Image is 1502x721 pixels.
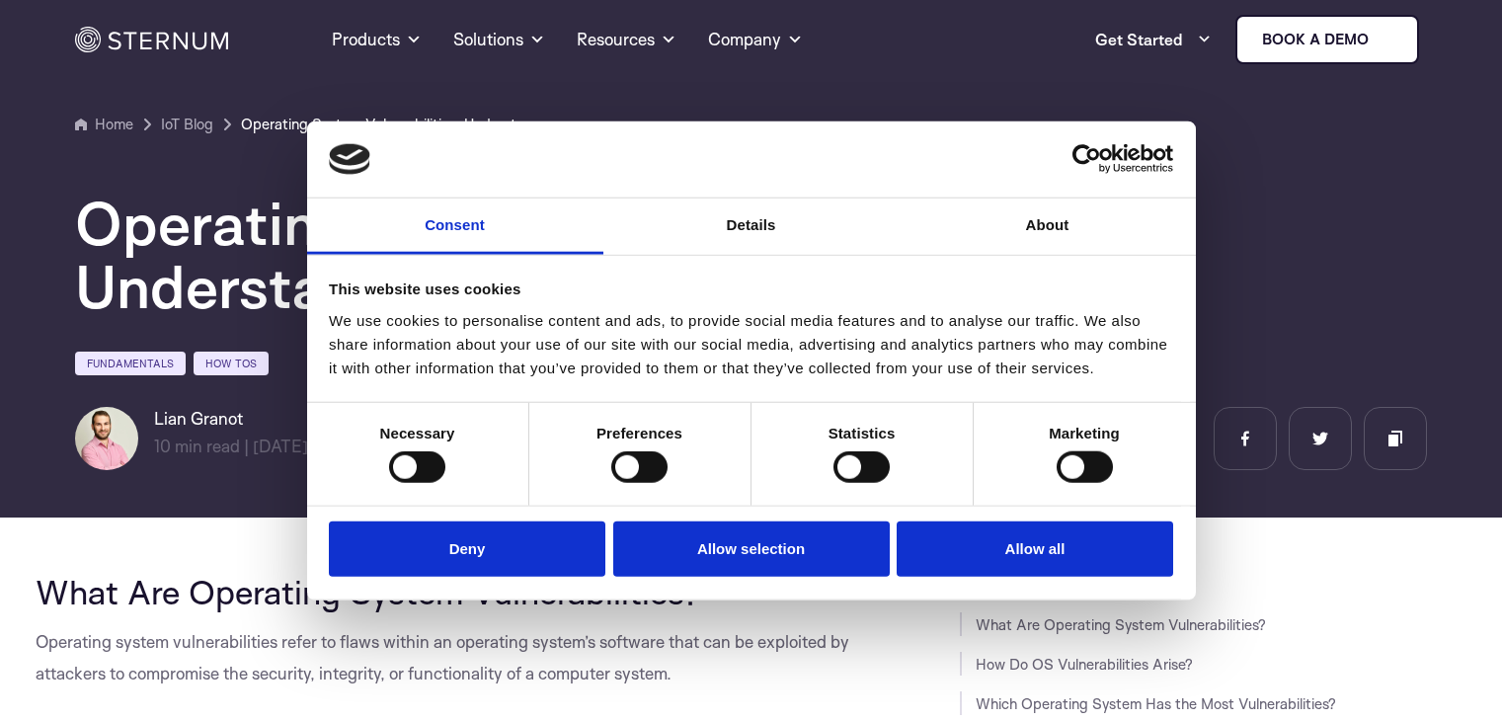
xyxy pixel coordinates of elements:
[307,199,603,255] a: Consent
[603,199,900,255] a: Details
[75,192,1260,318] h1: Operating System Vulnerabilities: Understanding and Mitigating the Risk
[154,407,308,431] h6: Lian Granot
[241,113,537,136] a: Operating System Vulnerabilities: Understanding and Mitigating the Risk
[1049,425,1120,441] strong: Marketing
[75,352,186,375] a: Fundamentals
[75,407,138,470] img: Lian Granot
[329,309,1173,380] div: We use cookies to personalise content and ads, to provide social media features and to analyse ou...
[332,4,422,75] a: Products
[577,4,676,75] a: Resources
[1377,32,1392,47] img: sternum iot
[976,694,1336,713] a: Which Operating System Has the Most Vulnerabilities?
[194,352,269,375] a: How Tos
[75,113,133,136] a: Home
[708,4,803,75] a: Company
[1235,15,1419,64] a: Book a demo
[613,521,890,577] button: Allow selection
[960,573,1467,589] h3: JUMP TO SECTION
[976,655,1193,674] a: How Do OS Vulnerabilities Arise?
[154,436,249,456] span: min read |
[1095,20,1212,59] a: Get Started
[976,615,1266,634] a: What Are Operating System Vulnerabilities?
[380,425,455,441] strong: Necessary
[829,425,896,441] strong: Statistics
[329,278,1173,301] div: This website uses cookies
[329,143,370,175] img: logo
[154,436,171,456] span: 10
[161,113,213,136] a: IoT Blog
[253,436,308,456] span: [DATE]
[897,521,1173,577] button: Allow all
[36,571,700,612] span: What Are Operating System Vulnerabilities?
[453,4,545,75] a: Solutions
[329,521,605,577] button: Deny
[900,199,1196,255] a: About
[36,631,849,683] span: Operating system vulnerabilities refer to flaws within an operating system’s software that can be...
[596,425,682,441] strong: Preferences
[1000,144,1173,174] a: Usercentrics Cookiebot - opens in a new window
